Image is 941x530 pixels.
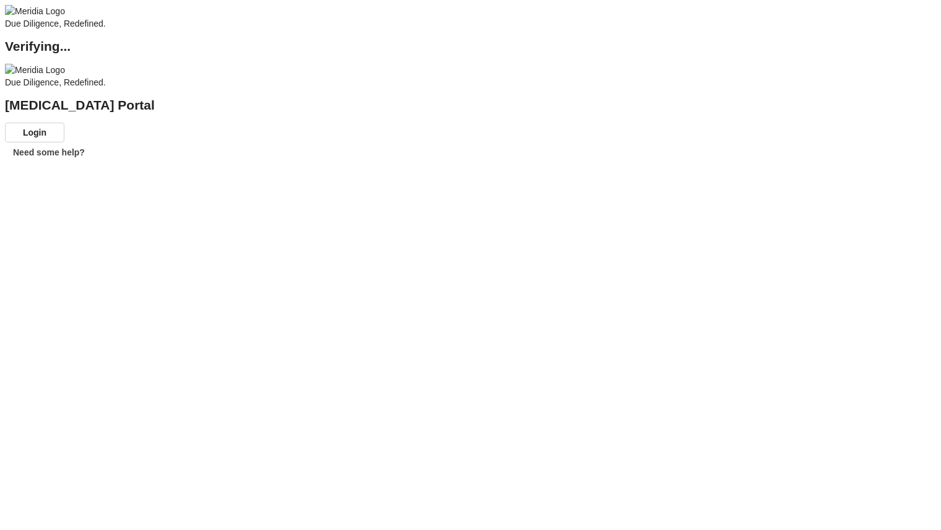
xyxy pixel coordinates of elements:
img: Meridia Logo [5,64,65,76]
h2: Verifying... [5,40,936,53]
span: Due Diligence, Redefined. [5,19,106,28]
button: Login [5,123,64,142]
button: Need some help? [5,142,93,162]
h2: [MEDICAL_DATA] Portal [5,99,936,111]
span: Due Diligence, Redefined. [5,77,106,87]
img: Meridia Logo [5,5,65,17]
